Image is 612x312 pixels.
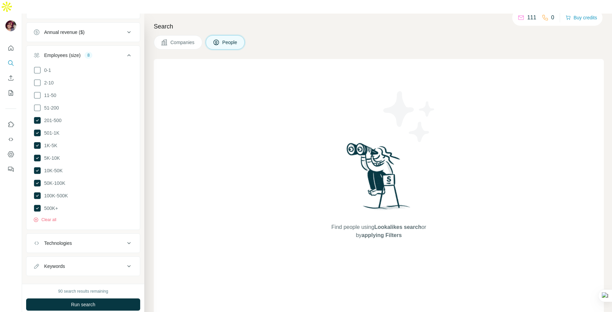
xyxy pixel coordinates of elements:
[41,142,57,149] span: 1K-5K
[5,163,16,175] button: Feedback
[41,92,56,99] span: 11-50
[26,258,140,274] button: Keywords
[26,235,140,251] button: Technologies
[5,57,16,69] button: Search
[44,29,85,36] div: Annual revenue ($)
[222,39,238,46] span: People
[41,155,60,161] span: 5K-10K
[565,13,597,22] button: Buy credits
[58,288,108,294] div: 90 search results remaining
[41,205,58,212] span: 500K+
[170,39,195,46] span: Companies
[5,148,16,160] button: Dashboard
[26,47,140,66] button: Employees (size)8
[26,24,140,40] button: Annual revenue ($)
[85,52,92,58] div: 8
[41,130,59,136] span: 501-1K
[551,14,554,22] p: 0
[41,180,65,187] span: 50K-100K
[71,301,95,308] span: Run search
[26,298,140,311] button: Run search
[527,14,536,22] p: 111
[5,72,16,84] button: Enrich CSV
[41,67,51,74] span: 0-1
[5,20,16,31] img: Avatar
[44,240,72,247] div: Technologies
[41,117,61,124] span: 201-500
[324,223,433,239] span: Find people using or by
[44,263,65,270] div: Keywords
[41,192,68,199] span: 100K-500K
[5,133,16,145] button: Use Surfe API
[5,87,16,99] button: My lists
[5,118,16,131] button: Use Surfe on LinkedIn
[344,141,414,217] img: Surfe Illustration - Woman searching with binoculars
[41,167,62,174] span: 10K-50K
[361,232,402,238] span: applying Filters
[44,52,80,59] div: Employees (size)
[154,22,604,31] h4: Search
[374,224,422,230] span: Lookalikes search
[379,86,440,147] img: Surfe Illustration - Stars
[5,42,16,54] button: Quick start
[33,217,56,223] button: Clear all
[26,283,140,289] p: Results preferences
[41,79,54,86] span: 2-10
[41,104,59,111] span: 51-200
